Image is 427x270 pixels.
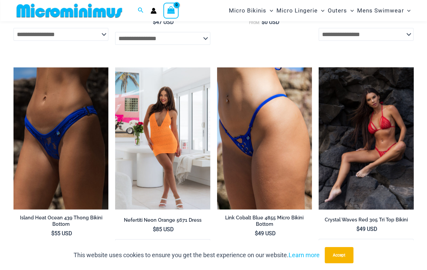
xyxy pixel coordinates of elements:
[262,19,265,25] span: $
[319,217,413,225] a: Crystal Waves Red 305 Tri Top Bikini
[14,3,125,18] img: MM SHOP LOGO FLAT
[404,2,410,19] span: Menu Toggle
[289,251,320,259] a: Learn more
[153,226,156,233] span: $
[356,226,359,232] span: $
[249,21,260,25] span: From:
[318,2,324,19] span: Menu Toggle
[226,1,413,20] nav: Site Navigation
[14,215,108,227] h2: Island Heat Ocean 439 Thong Bikini Bottom
[328,2,347,19] span: Outers
[319,67,413,210] img: Crystal Waves 305 Tri Top 4149 Thong 04
[357,2,404,19] span: Mens Swimwear
[14,215,108,230] a: Island Heat Ocean 439 Thong Bikini Bottom
[153,226,174,233] bdi: 85 USD
[153,19,174,25] bdi: 47 USD
[151,8,157,14] a: Account icon link
[74,250,320,260] p: This website uses cookies to ensure you get the best experience on our website.
[51,230,72,237] bdi: 55 USD
[356,226,377,232] bdi: 49 USD
[275,2,326,19] a: Micro LingerieMenu ToggleMenu Toggle
[255,230,258,237] span: $
[326,2,355,19] a: OutersMenu ToggleMenu Toggle
[217,215,312,230] a: Link Cobalt Blue 4855 Micro Bikini Bottom
[153,19,156,25] span: $
[276,2,318,19] span: Micro Lingerie
[229,2,266,19] span: Micro Bikinis
[138,6,144,15] a: Search icon link
[355,2,412,19] a: Mens SwimwearMenu ToggleMenu Toggle
[51,230,54,237] span: $
[163,3,179,18] a: View Shopping Cart, empty
[262,19,279,25] bdi: 0 USD
[255,230,276,237] bdi: 49 USD
[319,67,413,210] a: Crystal Waves 305 Tri Top 01Crystal Waves 305 Tri Top 4149 Thong 04Crystal Waves 305 Tri Top 4149...
[115,217,210,223] h2: Nefertiti Neon Orange 5671 Dress
[115,67,210,210] img: Nefertiti Neon Orange 5671 Dress 01
[14,67,108,210] img: Island Heat Ocean 439 Bottom 01
[319,217,413,223] h2: Crystal Waves Red 305 Tri Top Bikini
[115,217,210,226] a: Nefertiti Neon Orange 5671 Dress
[217,67,312,210] a: Link Cobalt Blue 4855 Bottom 01Link Cobalt Blue 4855 Bottom 02Link Cobalt Blue 4855 Bottom 02
[115,67,210,210] a: Nefertiti Neon Orange 5671 Dress 01Nefertiti Neon Orange 5671 Dress 02Nefertiti Neon Orange 5671 ...
[227,2,275,19] a: Micro BikinisMenu ToggleMenu Toggle
[347,2,354,19] span: Menu Toggle
[266,2,273,19] span: Menu Toggle
[217,67,312,210] img: Link Cobalt Blue 4855 Bottom 01
[14,67,108,210] a: Island Heat Ocean 439 Bottom 01Island Heat Ocean 439 Bottom 02Island Heat Ocean 439 Bottom 02
[217,215,312,227] h2: Link Cobalt Blue 4855 Micro Bikini Bottom
[325,247,353,263] button: Accept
